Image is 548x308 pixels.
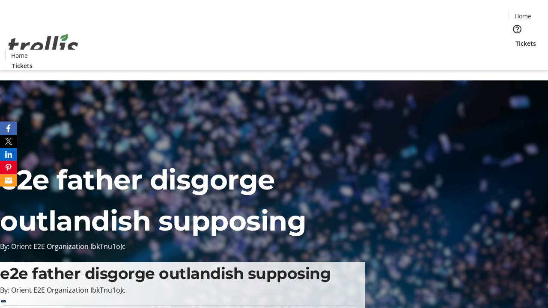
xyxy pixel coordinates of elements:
[6,51,33,60] a: Home
[5,61,39,70] a: Tickets
[515,39,536,48] span: Tickets
[5,24,81,67] img: Orient E2E Organization IbkTnu1oJc's Logo
[509,48,526,65] button: Cart
[509,21,526,38] button: Help
[12,61,33,70] span: Tickets
[11,51,28,60] span: Home
[515,12,531,21] span: Home
[509,12,536,21] a: Home
[509,39,543,48] a: Tickets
